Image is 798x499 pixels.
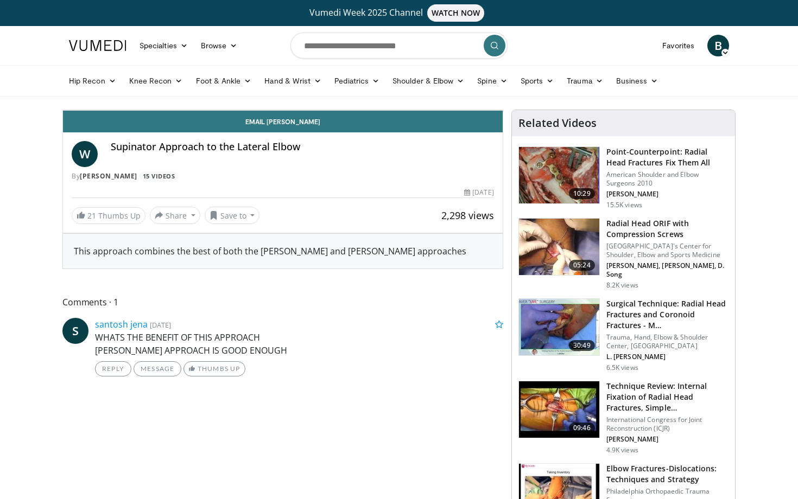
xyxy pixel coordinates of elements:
[80,171,137,181] a: [PERSON_NAME]
[606,242,729,259] p: [GEOGRAPHIC_DATA]'s Center for Shoulder, Elbow and Sports Medicine
[139,171,179,181] a: 15 Videos
[519,147,599,203] img: marra_1.png.150x105_q85_crop-smart_upscale.jpg
[95,361,131,376] a: Reply
[606,333,729,350] p: Trauma, Hand, Elbow & Shoulder Center, [GEOGRAPHIC_DATA]
[519,299,599,355] img: 311bca1b-6bf8-4fc1-a061-6f657f32dced.150x105_q85_crop-smart_upscale.jpg
[72,141,98,167] a: W
[63,111,503,132] a: Email [PERSON_NAME]
[72,171,494,181] div: By
[606,353,729,361] p: L. [PERSON_NAME]
[386,70,471,92] a: Shoulder & Elbow
[87,210,96,221] span: 21
[290,33,508,59] input: Search topics, interventions
[606,146,729,168] h3: Point-Counterpoint: Radial Head Fractures Fix Them All
[464,188,493,197] div: [DATE]
[606,298,729,331] h3: Surgical Technique: Radial Head Fractures and Coronoid Fractures - M…
[194,35,244,56] a: Browse
[514,70,561,92] a: Sports
[560,70,610,92] a: Trauma
[518,381,729,455] a: 09:46 Technique Review: Internal Fixation of Radial Head Fractures, Simple… International Congres...
[656,35,701,56] a: Favorites
[189,70,258,92] a: Foot & Ankle
[610,70,665,92] a: Business
[258,70,328,92] a: Hand & Wrist
[569,188,595,199] span: 10:29
[519,381,599,438] img: 02eed25a-a381-45cb-b61b-a185b3a3b45c.150x105_q85_crop-smart_upscale.jpg
[471,70,514,92] a: Spine
[150,207,200,224] button: Share
[205,207,260,224] button: Save to
[328,70,386,92] a: Pediatrics
[518,117,597,130] h4: Related Videos
[441,209,494,222] span: 2,298 views
[606,201,642,209] p: 15.5K views
[72,207,145,224] a: 21 Thumbs Up
[518,298,729,372] a: 30:49 Surgical Technique: Radial Head Fractures and Coronoid Fractures - M… Trauma, Hand, Elbow &...
[606,415,729,433] p: International Congress for Joint Reconstruction (ICJR)
[71,4,727,22] a: Vumedi Week 2025 ChannelWATCH NOW
[62,318,88,344] a: S
[123,70,189,92] a: Knee Recon
[606,446,638,455] p: 4.9K views
[606,218,729,240] h3: Radial Head ORIF with Compression Screws
[518,146,729,209] a: 10:29 Point-Counterpoint: Radial Head Fractures Fix Them All American Shoulder and Elbow Surgeons...
[606,190,729,199] p: [PERSON_NAME]
[518,218,729,290] a: 05:24 Radial Head ORIF with Compression Screws [GEOGRAPHIC_DATA]'s Center for Shoulder, Elbow and...
[606,381,729,413] h3: Technique Review: Internal Fixation of Radial Head Fractures, Simple…
[606,463,729,485] h3: Elbow Fractures-Dislocations: Techniques and Strategy
[606,170,729,188] p: American Shoulder and Elbow Surgeons 2010
[150,320,171,330] small: [DATE]
[519,219,599,275] img: 3327b311-1e95-4e56-a2c3-0b32974b429b.150x105_q85_crop-smart_upscale.jpg
[569,423,595,433] span: 09:46
[427,4,485,22] span: WATCH NOW
[133,35,194,56] a: Specialties
[569,260,595,271] span: 05:24
[95,318,148,330] a: santosh jena
[606,261,729,279] p: [PERSON_NAME], [PERSON_NAME], D. Song
[95,331,503,357] p: WHATS THE BENEFIT OF THIS APPROACH [PERSON_NAME] APPROACH IS GOOD ENOUGH
[63,110,503,111] video-js: Video Player
[134,361,181,376] a: Message
[183,361,245,376] a: Thumbs Up
[569,340,595,351] span: 30:49
[62,295,503,309] span: Comments 1
[606,281,638,290] p: 8.2K views
[74,245,492,258] div: This approach combines the best of both the [PERSON_NAME] and [PERSON_NAME] approaches
[111,141,494,153] h4: Supinator Approach to the Lateral Elbow
[707,35,729,56] a: B
[606,435,729,444] p: [PERSON_NAME]
[606,363,638,372] p: 6.5K views
[69,40,126,51] img: VuMedi Logo
[62,70,123,92] a: Hip Recon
